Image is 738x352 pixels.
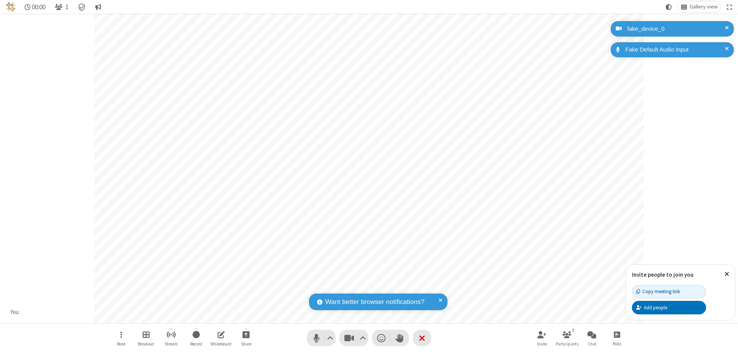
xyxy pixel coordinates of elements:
[92,1,104,13] button: Conversation
[570,327,577,334] div: 1
[6,2,15,12] img: QA Selenium DO NOT DELETE OR CHANGE
[75,1,89,13] div: Meeting details Encryption enabled
[138,342,154,346] span: Breakout
[605,327,628,349] button: Open poll
[678,1,721,13] button: Change layout
[580,327,603,349] button: Open chat
[556,342,578,346] span: Participants
[241,342,251,346] span: Share
[209,327,233,349] button: Open shared whiteboard
[184,327,208,349] button: Start recording
[632,271,693,278] label: Invite people to join you
[613,342,621,346] span: Polls
[724,1,735,13] button: Fullscreen
[234,327,258,349] button: Start sharing
[623,45,728,54] div: Fake Default Audio Input
[372,330,391,346] button: Send a reaction
[307,330,336,346] button: Mute (⌘+Shift+A)
[663,1,675,13] button: Using system theme
[165,342,178,346] span: Stream
[537,342,547,346] span: Invite
[110,327,133,349] button: Open menu
[632,301,706,314] button: Add people
[636,288,680,295] div: Copy meeting link
[52,1,71,13] button: Open participant list
[117,342,125,346] span: More
[358,330,368,346] button: Video setting
[211,342,231,346] span: Whiteboard
[325,330,336,346] button: Audio settings
[160,327,183,349] button: Start streaming
[391,330,409,346] button: Raise hand
[22,1,49,13] div: Timer
[8,308,22,317] div: You
[588,342,597,346] span: Chat
[719,265,735,284] button: Close popover
[690,4,718,10] span: Gallery view
[555,327,578,349] button: Open participant list
[325,297,424,307] span: Want better browser notifications?
[632,285,706,298] button: Copy meeting link
[413,330,431,346] button: End or leave meeting
[530,327,553,349] button: Invite participants (⌘+Shift+I)
[32,3,45,11] span: 00:00
[65,3,68,11] span: 1
[190,342,202,346] span: Record
[135,327,158,349] button: Manage Breakout Rooms
[339,330,368,346] button: Stop video (⌘+Shift+V)
[625,25,728,33] div: fake_device_0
